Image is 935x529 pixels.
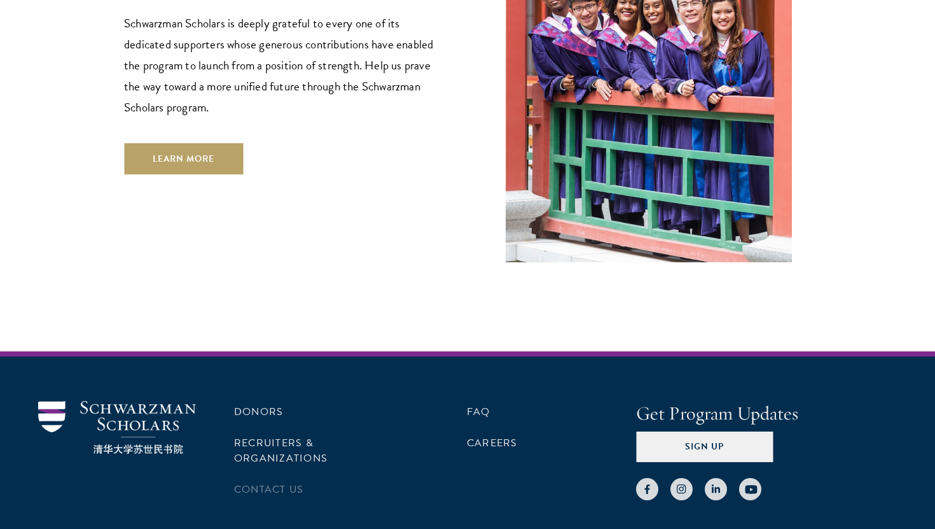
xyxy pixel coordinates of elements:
[467,404,490,420] a: FAQ
[38,401,196,454] img: Schwarzman Scholars
[636,432,773,462] button: Sign Up
[234,404,283,420] a: Donors
[234,482,303,497] a: Contact Us
[124,13,442,118] p: Schwarzman Scholars is deeply grateful to every one of its dedicated supporters whose generous co...
[636,401,897,427] h4: Get Program Updates
[124,143,243,174] a: Learn More
[467,435,518,451] a: Careers
[234,435,328,466] a: Recruiters & Organizations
